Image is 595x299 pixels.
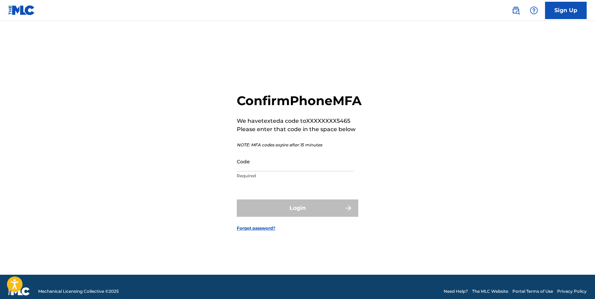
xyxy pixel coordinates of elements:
a: Privacy Policy [557,288,587,294]
img: help [530,6,538,15]
p: Required [237,173,354,179]
a: Forgot password? [237,225,275,231]
span: Mechanical Licensing Collective © 2025 [38,288,119,294]
a: Public Search [509,3,523,17]
a: The MLC Website [472,288,508,294]
p: Please enter that code in the space below [237,125,362,134]
a: Sign Up [545,2,587,19]
p: We have texted a code to XXXXXXXX5465 [237,117,362,125]
img: logo [8,287,30,296]
h2: Confirm Phone MFA [237,93,362,109]
img: search [512,6,520,15]
img: MLC Logo [8,5,35,15]
p: NOTE: MFA codes expire after 15 minutes [237,142,362,148]
a: Portal Terms of Use [512,288,553,294]
a: Need Help? [444,288,468,294]
div: Help [527,3,541,17]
